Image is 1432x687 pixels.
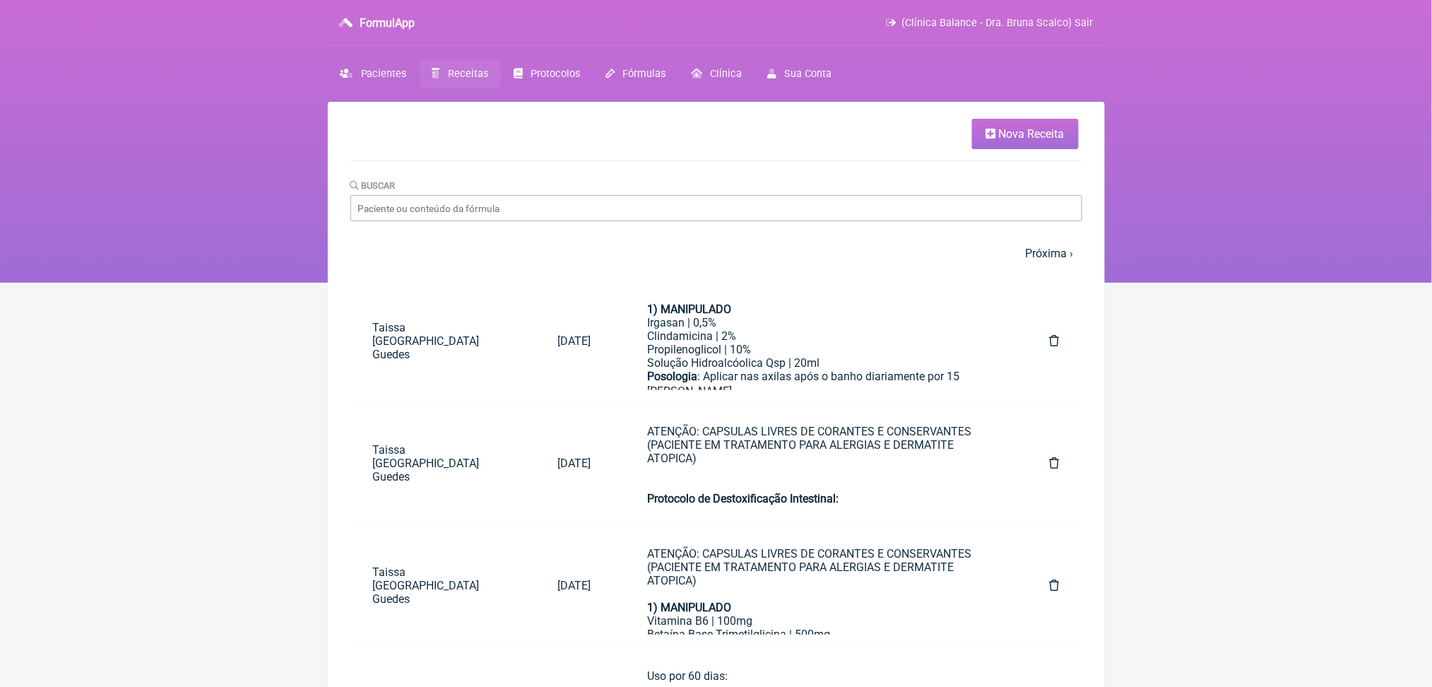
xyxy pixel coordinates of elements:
a: Fórmulas [593,60,678,88]
a: [DATE] [535,445,614,481]
a: Protocolos [501,60,593,88]
span: (Clínica Balance - Dra. Bruna Scalco) Sair [902,17,1094,29]
a: Pacientes [328,60,420,88]
a: [DATE] [535,323,614,359]
div: Betaína Base Trimetilglicina | 500mg [648,628,993,641]
div: ATENÇÃO: CAPSULAS LIVRES DE CORANTES E CONSERVANTES (PACIENTE EM TRATAMENTO PARA ALERGIAS E DERMA... [648,425,993,478]
div: Uso por 60 dias: [648,669,993,683]
a: Taissa [GEOGRAPHIC_DATA] Guedes [350,554,535,617]
div: Clindamicina | 2% [648,329,993,343]
strong: Protocolo de Destoxificação Intestinal: [648,492,839,505]
span: Nova Receita [999,127,1065,141]
strong: 1) MANIPULADO [648,303,732,316]
a: (Clínica Balance - Dra. Bruna Scalco) Sair [886,17,1093,29]
span: Clínica [710,68,742,80]
div: Vitamina B6 | 100mg [648,614,993,628]
a: Receitas [420,60,501,88]
a: Taissa [GEOGRAPHIC_DATA] Guedes [350,310,535,372]
strong: Posologia [648,370,698,383]
span: Fórmulas [622,68,665,80]
label: Buscar [350,180,396,191]
div: ATENÇÃO: CAPSULAS LIVRES DE CORANTES E CONSERVANTES (PACIENTE EM TRATAMENTO PARA ALERGIAS E DERMA... [648,547,993,601]
a: Clínica [678,60,755,88]
span: Sua Conta [785,68,832,80]
div: Propilenoglicol | 10% [648,343,993,356]
a: [DATE] [535,568,614,604]
div: Irgasan | 0,5% [648,316,993,329]
div: Solução Hidroalcóolica Qsp | 20ml [648,356,993,370]
strong: 1) MANIPULADO [648,601,732,614]
a: Nova Receita [972,119,1079,149]
h3: FormulApp [360,16,415,30]
span: Pacientes [361,68,407,80]
span: Receitas [448,68,488,80]
input: Paciente ou conteúdo da fórmula [350,195,1082,221]
a: ATENÇÃO: CAPSULAS LIVRES DE CORANTES E CONSERVANTES (PACIENTE EM TRATAMENTO PARA ALERGIAS E DERMA... [625,536,1016,635]
div: : Aplicar nas axilas após o banho diariamente ㅤpor 15 [PERSON_NAME]. [648,370,993,398]
a: ATENÇÃO: CAPSULAS LIVRES DE CORANTES E CONSERVANTES (PACIENTE EM TRATAMENTO PARA ALERGIAS E DERMA... [625,413,1016,512]
nav: pager [350,238,1082,269]
a: 1) MANIPULADOIrgasan | 0,5%Clindamicina | 2%Propilenoglicol | 10%Solução Hidroalcóolica Qsp | 20m... [625,291,1016,390]
span: Protocolos [531,68,580,80]
a: Próxima › [1026,247,1074,260]
a: Taissa [GEOGRAPHIC_DATA] Guedes [350,432,535,495]
a: Sua Conta [755,60,844,88]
